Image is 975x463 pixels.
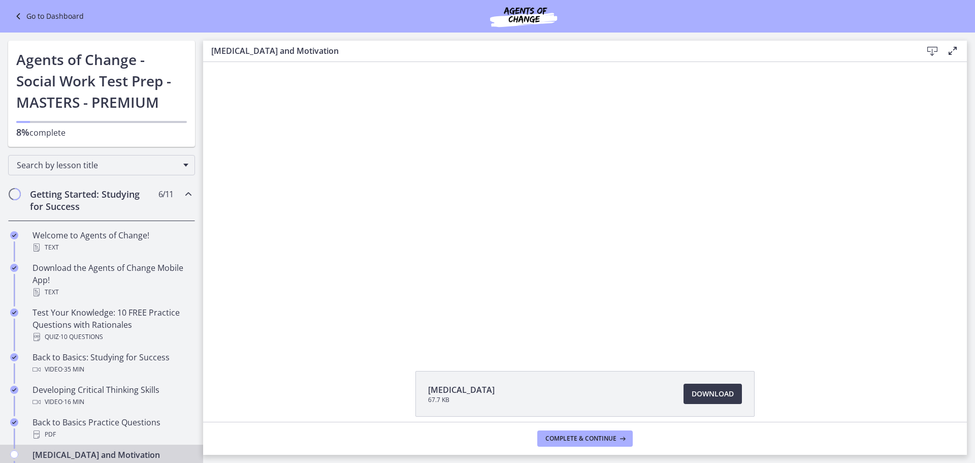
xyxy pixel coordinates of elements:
div: Test Your Knowledge: 10 FREE Practice Questions with Rationales [32,306,191,343]
span: 6 / 11 [158,188,173,200]
i: Completed [10,386,18,394]
div: Text [32,241,191,254]
span: Download [692,388,734,400]
span: · 16 min [62,396,84,408]
div: Video [32,363,191,376]
div: Download the Agents of Change Mobile App! [32,262,191,298]
div: Text [32,286,191,298]
div: Welcome to Agents of Change! [32,229,191,254]
h1: Agents of Change - Social Work Test Prep - MASTERS - PREMIUM [16,49,187,113]
div: Quiz [32,331,191,343]
i: Completed [10,418,18,426]
p: complete [16,126,187,139]
a: Go to Dashboard [12,10,84,22]
span: 8% [16,126,29,138]
span: Complete & continue [545,435,616,443]
div: PDF [32,428,191,441]
div: Back to Basics Practice Questions [32,416,191,441]
a: Download [684,384,742,404]
span: Search by lesson title [17,160,178,171]
button: Complete & continue [537,430,633,447]
img: Agents of Change [463,4,584,28]
span: 67.7 KB [428,396,495,404]
span: · 35 min [62,363,84,376]
div: Video [32,396,191,408]
div: Developing Critical Thinking Skills [32,384,191,408]
i: Completed [10,231,18,239]
i: Completed [10,264,18,272]
iframe: To enrich screen reader interactions, please activate Accessibility in Grammarly extension settings [203,62,967,348]
h3: [MEDICAL_DATA] and Motivation [211,45,906,57]
div: Search by lesson title [8,155,195,175]
i: Completed [10,353,18,361]
div: Back to Basics: Studying for Success [32,351,191,376]
i: Completed [10,308,18,317]
span: · 10 Questions [59,331,103,343]
span: [MEDICAL_DATA] [428,384,495,396]
h2: Getting Started: Studying for Success [30,188,154,212]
